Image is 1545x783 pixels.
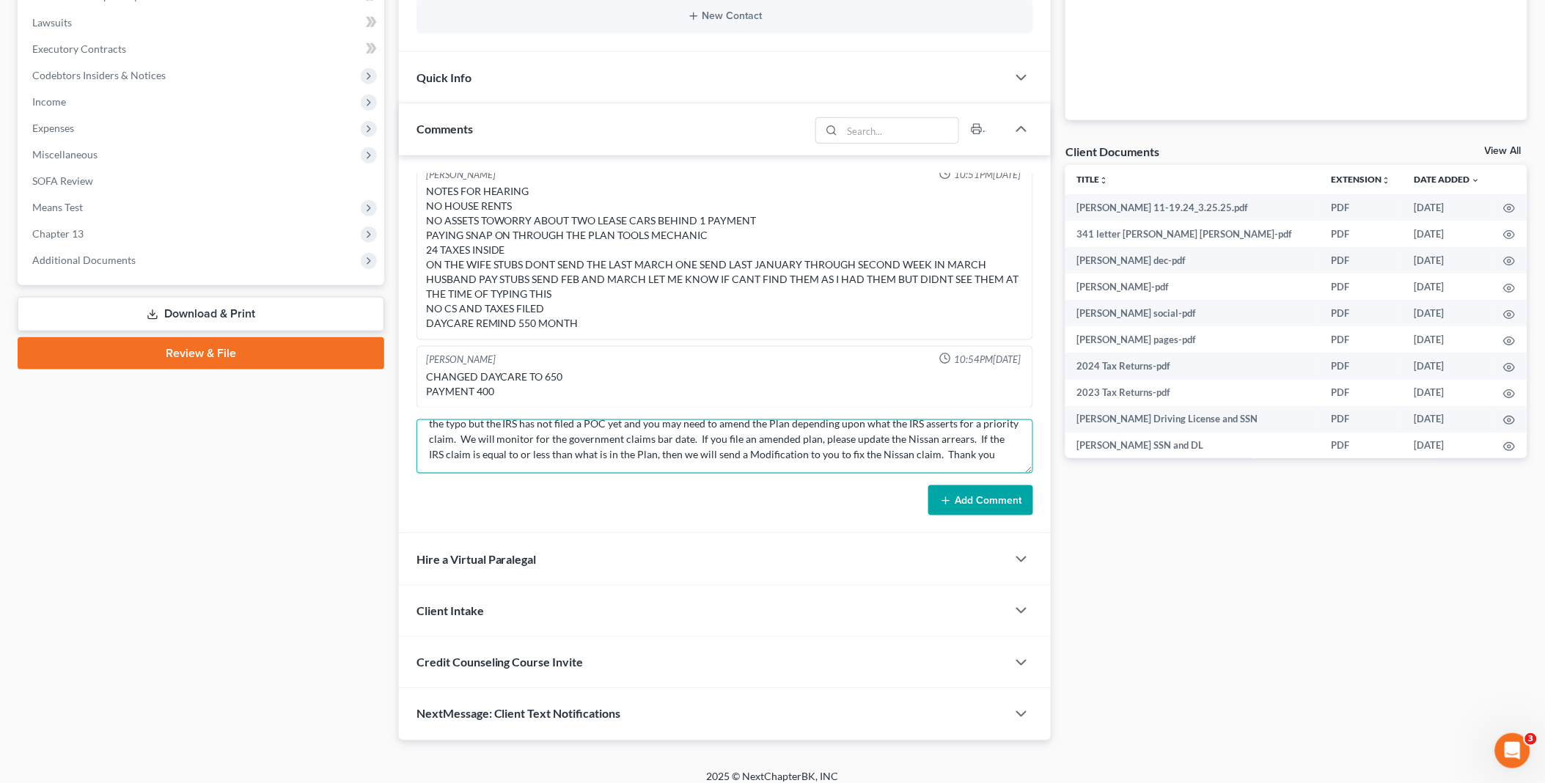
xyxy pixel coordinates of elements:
span: Codebtors Insiders & Notices [32,69,166,81]
i: unfold_more [1100,176,1109,185]
span: Client Intake [416,604,484,618]
a: SOFA Review [21,168,384,194]
div: CHANGED DAYCARE TO 650 PAYMENT 400 [426,370,1024,399]
td: [PERSON_NAME] dec-pdf [1065,247,1320,273]
td: 2024 Tax Returns-pdf [1065,353,1320,379]
td: [PERSON_NAME] Driving License and SSN [1065,406,1320,433]
div: Client Documents [1065,144,1159,159]
i: unfold_more [1382,176,1391,185]
td: 341 letter [PERSON_NAME] [PERSON_NAME]-pdf [1065,221,1320,247]
td: [PERSON_NAME] SSN and DL [1065,433,1320,459]
td: PDF [1320,247,1403,273]
span: Comments [416,122,473,136]
td: [DATE] [1403,406,1492,433]
td: PDF [1320,273,1403,300]
span: Expenses [32,122,74,134]
td: [PERSON_NAME] pages-pdf [1065,326,1320,353]
span: Lawsuits [32,16,72,29]
td: PDF [1320,380,1403,406]
td: [DATE] [1403,380,1492,406]
span: Quick Info [416,70,471,84]
a: Lawsuits [21,10,384,36]
td: [DATE] [1403,353,1492,379]
td: [DATE] [1403,194,1492,221]
td: PDF [1320,433,1403,459]
input: Search... [843,118,959,143]
a: View All [1485,146,1522,156]
td: PDF [1320,300,1403,326]
span: 10:51PM[DATE] [954,168,1021,182]
td: 2023 Tax Returns-pdf [1065,380,1320,406]
td: PDF [1320,221,1403,247]
div: [PERSON_NAME] [426,353,496,367]
span: Chapter 13 [32,227,84,240]
td: [DATE] [1403,221,1492,247]
td: [PERSON_NAME] social-pdf [1065,300,1320,326]
span: Credit Counseling Course Invite [416,655,584,669]
td: PDF [1320,406,1403,433]
a: Extensionunfold_more [1332,174,1391,185]
td: [PERSON_NAME] 11-19.24_3.25.25.pdf [1065,194,1320,221]
span: 3 [1525,733,1537,745]
td: [DATE] [1403,326,1492,353]
span: Miscellaneous [32,148,98,161]
td: PDF [1320,194,1403,221]
td: [DATE] [1403,273,1492,300]
span: Means Test [32,201,83,213]
a: Titleunfold_more [1077,174,1109,185]
td: [DATE] [1403,300,1492,326]
span: NextMessage: Client Text Notifications [416,707,621,721]
iframe: Intercom live chat [1495,733,1530,768]
span: SOFA Review [32,174,93,187]
a: Download & Print [18,297,384,331]
td: PDF [1320,353,1403,379]
td: [DATE] [1403,247,1492,273]
div: [PERSON_NAME] [426,168,496,182]
div: NOTES FOR HEARING NO HOUSE RENTS NO ASSETS TOWORRY ABOUT TWO LEASE CARS BEHIND 1 PAYMENT PAYING S... [426,184,1024,331]
td: [DATE] [1403,433,1492,459]
span: Additional Documents [32,254,136,266]
td: PDF [1320,326,1403,353]
span: Income [32,95,66,108]
i: expand_more [1472,176,1480,185]
td: [PERSON_NAME]-pdf [1065,273,1320,300]
span: 10:54PM[DATE] [954,353,1021,367]
button: Add Comment [928,485,1033,516]
span: Hire a Virtual Paralegal [416,552,537,566]
span: Executory Contracts [32,43,126,55]
a: Date Added expand_more [1414,174,1480,185]
button: New Contact [428,10,1022,22]
a: Review & File [18,337,384,370]
a: Executory Contracts [21,36,384,62]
